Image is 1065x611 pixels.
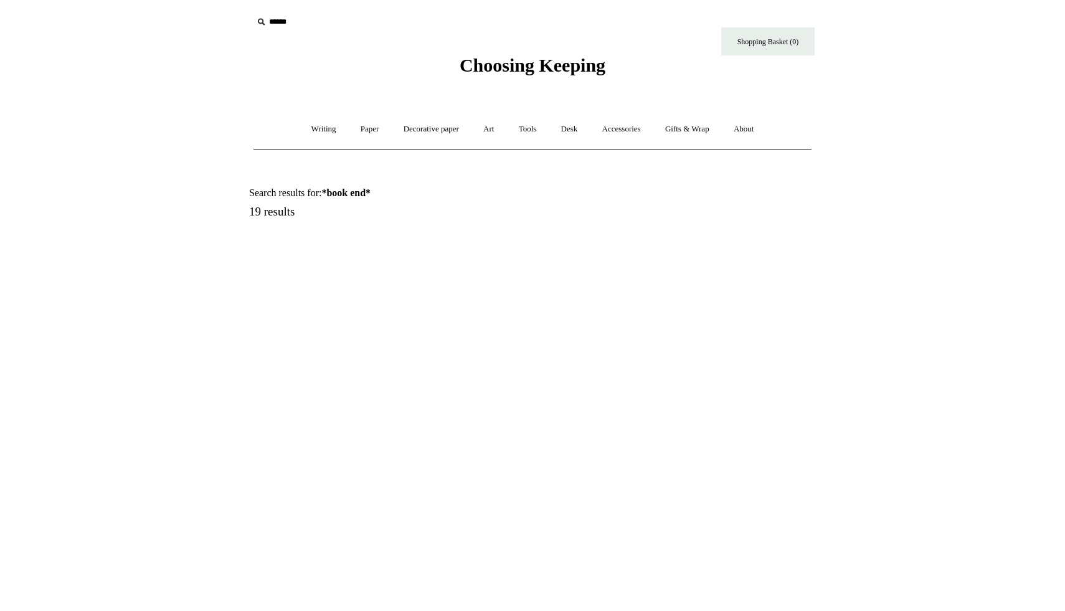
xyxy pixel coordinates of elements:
[349,113,391,146] a: Paper
[392,113,470,146] a: Decorative paper
[722,113,765,146] a: About
[550,113,589,146] a: Desk
[591,113,652,146] a: Accessories
[249,205,547,219] h5: 19 results
[321,187,371,198] strong: *book end*
[300,113,348,146] a: Writing
[460,55,605,75] span: Choosing Keeping
[721,27,815,55] a: Shopping Basket (0)
[472,113,505,146] a: Art
[654,113,721,146] a: Gifts & Wrap
[460,65,605,73] a: Choosing Keeping
[249,187,547,199] h1: Search results for:
[508,113,548,146] a: Tools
